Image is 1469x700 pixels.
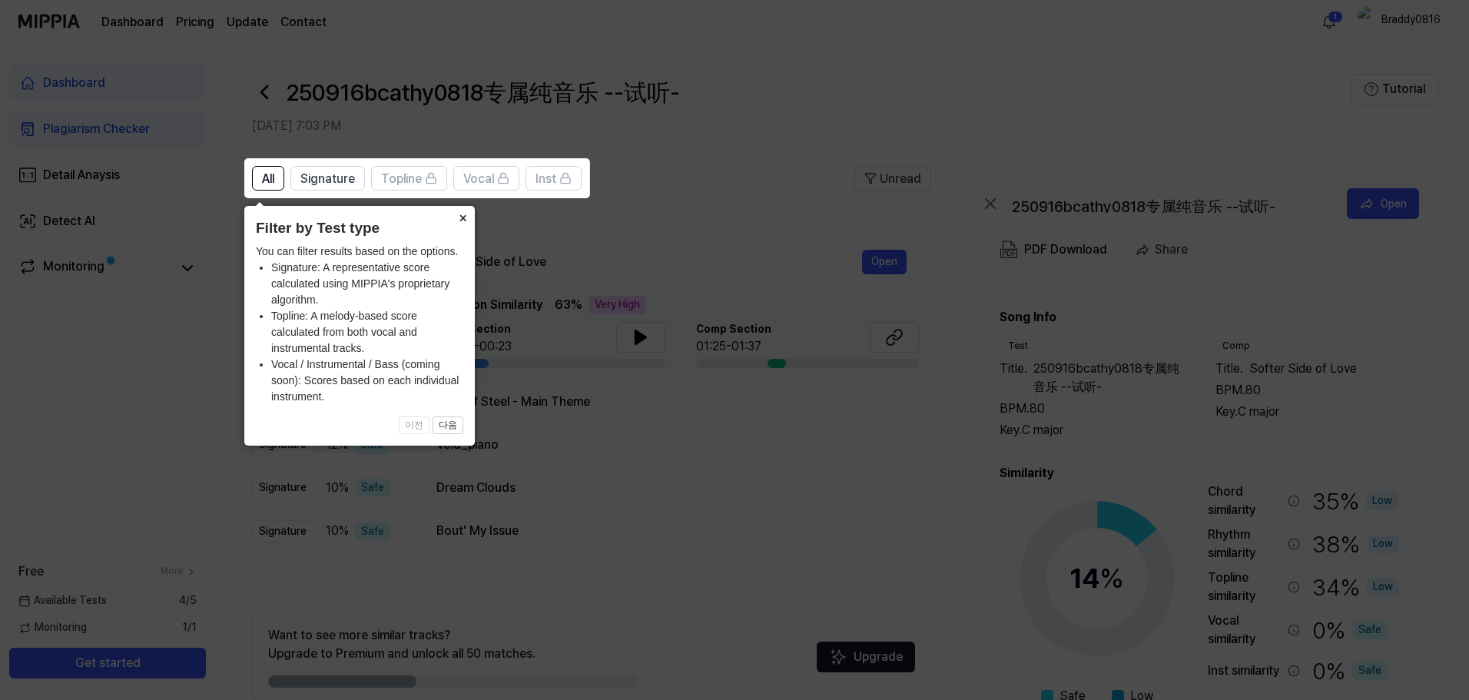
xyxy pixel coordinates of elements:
[371,166,447,191] button: Topline
[300,170,355,188] span: Signature
[271,308,463,357] li: Topline: A melody-based score calculated from both vocal and instrumental tracks.
[453,166,519,191] button: Vocal
[256,244,463,405] div: You can filter results based on the options.
[262,170,274,188] span: All
[290,166,365,191] button: Signature
[463,170,494,188] span: Vocal
[271,357,463,405] li: Vocal / Instrumental / Bass (coming soon): Scores based on each individual instrument.
[381,170,422,188] span: Topline
[252,166,284,191] button: All
[536,170,556,188] span: Inst
[450,206,475,227] button: Close
[256,217,463,240] header: Filter by Test type
[271,260,463,308] li: Signature: A representative score calculated using MIPPIA's proprietary algorithm.
[433,416,463,435] button: 다음
[526,166,582,191] button: Inst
